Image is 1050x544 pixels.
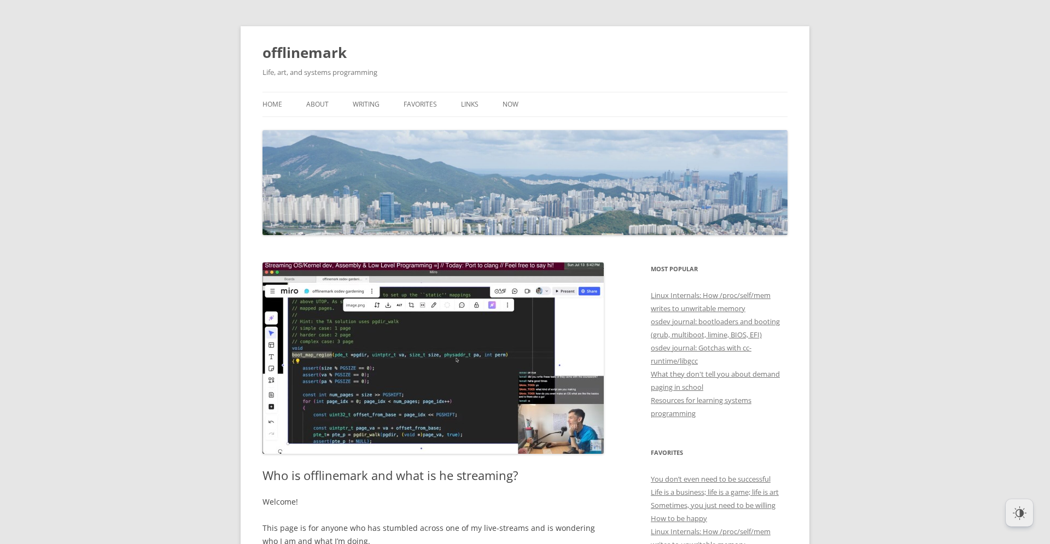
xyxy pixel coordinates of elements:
[651,343,751,366] a: osdev journal: Gotchas with cc-runtime/libgcc
[262,495,604,508] p: Welcome!
[262,130,787,235] img: offlinemark
[262,92,282,116] a: Home
[353,92,380,116] a: Writing
[262,66,787,79] h2: Life, art, and systems programming
[651,369,780,392] a: What they don't tell you about demand paging in school
[651,513,707,523] a: How to be happy
[651,317,780,340] a: osdev journal: bootloaders and booting (grub, multiboot, limine, BIOS, EFI)
[262,39,347,66] a: offlinemark
[404,92,437,116] a: Favorites
[503,92,518,116] a: Now
[262,468,604,482] h1: Who is offlinemark and what is he streaming?
[461,92,479,116] a: Links
[651,290,771,313] a: Linux Internals: How /proc/self/mem writes to unwritable memory
[651,262,787,276] h3: Most Popular
[651,487,779,497] a: Life is a business; life is a game; life is art
[651,500,775,510] a: Sometimes, you just need to be willing
[651,395,751,418] a: Resources for learning systems programming
[651,446,787,459] h3: Favorites
[651,474,771,484] a: You don’t even need to be successful
[306,92,329,116] a: About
